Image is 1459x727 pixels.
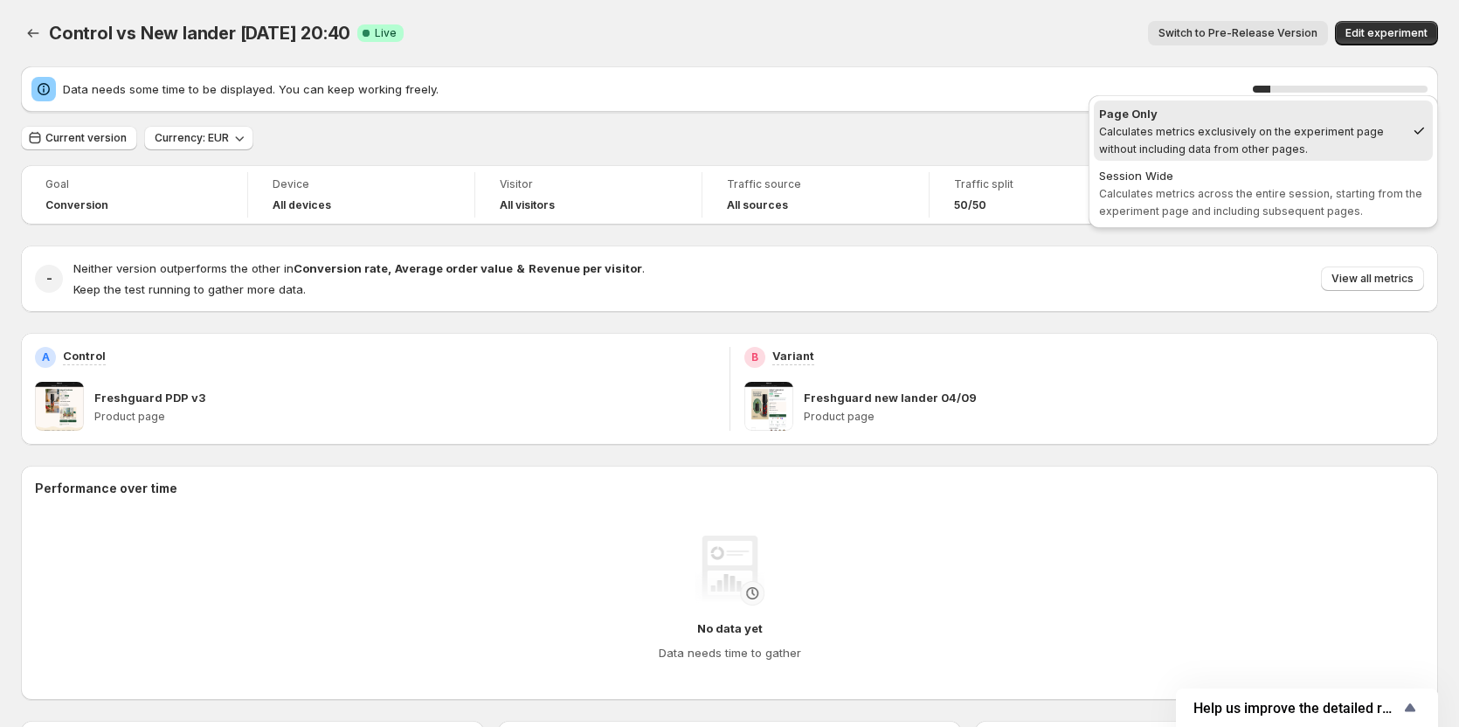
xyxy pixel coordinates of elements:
[954,198,986,212] span: 50/50
[49,23,350,44] span: Control vs New lander [DATE] 20:40
[727,177,904,191] span: Traffic source
[21,21,45,45] button: Back
[375,26,397,40] span: Live
[804,389,977,406] p: Freshguard new lander 04/09
[516,261,525,275] strong: &
[94,389,205,406] p: Freshguard PDP v3
[35,480,1424,497] h2: Performance over time
[45,198,108,212] span: Conversion
[500,177,677,191] span: Visitor
[45,177,223,191] span: Goal
[1099,167,1428,184] div: Session Wide
[155,131,229,145] span: Currency: EUR
[1345,26,1428,40] span: Edit experiment
[1099,105,1405,122] div: Page Only
[21,126,137,150] button: Current version
[94,410,716,424] p: Product page
[35,382,84,431] img: Freshguard PDP v3
[273,198,331,212] h4: All devices
[1331,272,1414,286] span: View all metrics
[697,620,763,637] h4: No data yet
[1158,26,1317,40] span: Switch to Pre-Release Version
[954,177,1131,191] span: Traffic split
[42,350,50,364] h2: A
[46,270,52,287] h2: -
[1193,700,1400,717] span: Help us improve the detailed report for A/B campaigns
[1335,21,1438,45] button: Edit experiment
[500,198,555,212] h4: All visitors
[294,261,388,275] strong: Conversion rate
[73,282,306,296] span: Keep the test running to gather more data.
[804,410,1425,424] p: Product page
[388,261,391,275] strong: ,
[500,176,677,214] a: VisitorAll visitors
[1099,187,1422,218] span: Calculates metrics across the entire session, starting from the experiment page and including sub...
[45,131,127,145] span: Current version
[1321,267,1424,291] button: View all metrics
[1148,21,1328,45] button: Switch to Pre-Release Version
[772,347,814,364] p: Variant
[273,177,450,191] span: Device
[751,350,758,364] h2: B
[727,198,788,212] h4: All sources
[744,382,793,431] img: Freshguard new lander 04/09
[45,176,223,214] a: GoalConversion
[273,176,450,214] a: DeviceAll devices
[63,80,1253,98] span: Data needs some time to be displayed. You can keep working freely.
[1193,697,1421,718] button: Show survey - Help us improve the detailed report for A/B campaigns
[395,261,513,275] strong: Average order value
[659,644,801,661] h4: Data needs time to gather
[73,261,645,275] span: Neither version outperforms the other in .
[529,261,642,275] strong: Revenue per visitor
[695,536,764,606] img: No data yet
[63,347,106,364] p: Control
[727,176,904,214] a: Traffic sourceAll sources
[144,126,253,150] button: Currency: EUR
[954,176,1131,214] a: Traffic split50/50
[1099,125,1384,156] span: Calculates metrics exclusively on the experiment page without including data from other pages.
